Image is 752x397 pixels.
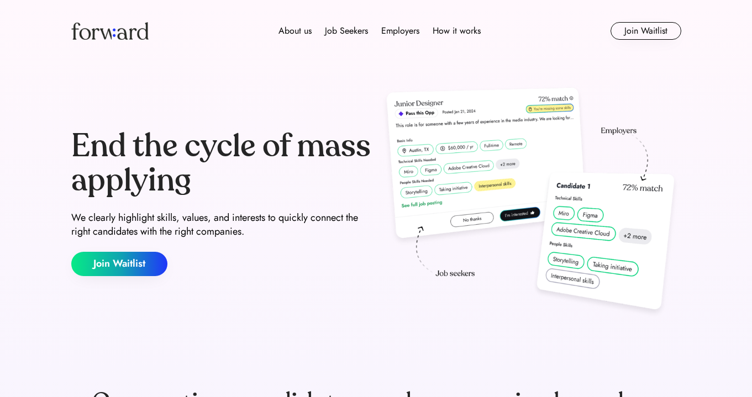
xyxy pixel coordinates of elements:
div: Job Seekers [325,24,368,38]
div: End the cycle of mass applying [71,129,372,197]
div: We clearly highlight skills, values, and interests to quickly connect the right candidates with t... [71,211,372,239]
button: Join Waitlist [611,22,681,40]
div: How it works [433,24,481,38]
div: Employers [381,24,419,38]
img: hero-image.png [381,84,681,321]
div: About us [278,24,312,38]
img: Forward logo [71,22,149,40]
button: Join Waitlist [71,252,167,276]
